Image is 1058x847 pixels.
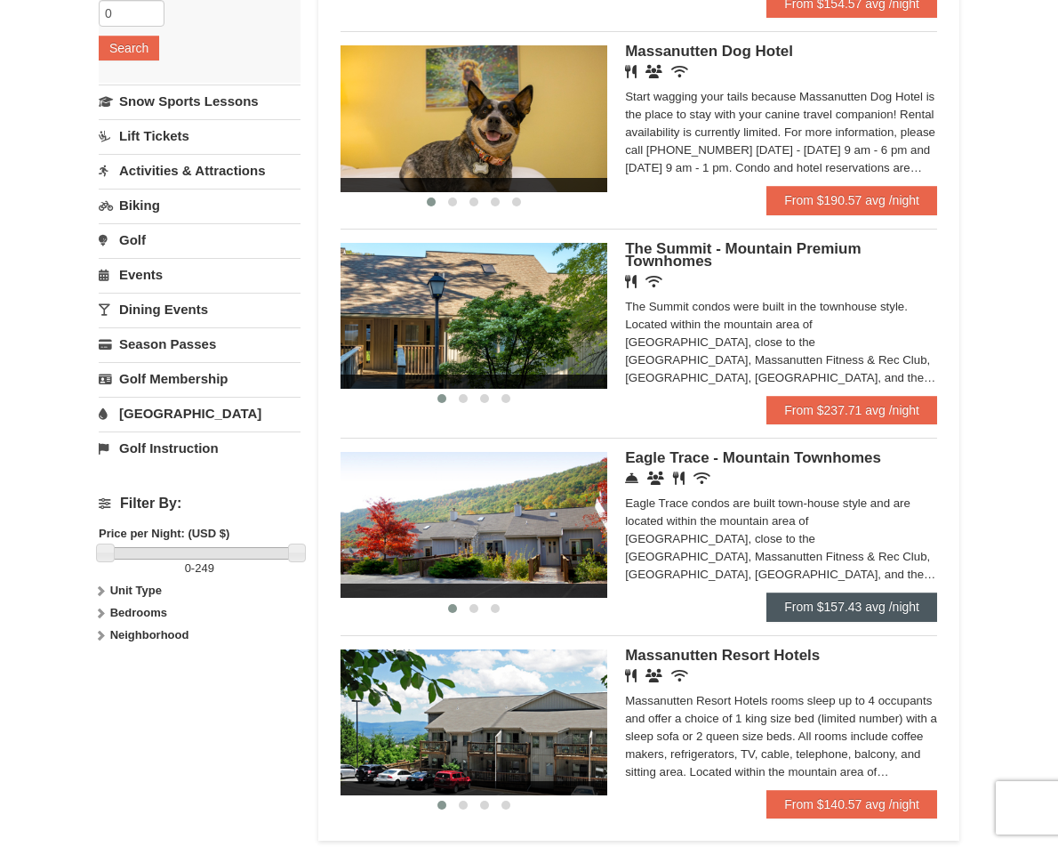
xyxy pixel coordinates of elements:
[625,275,637,288] i: Restaurant
[99,432,301,464] a: Golf Instruction
[110,584,162,597] strong: Unit Type
[625,240,861,270] span: The Summit - Mountain Premium Townhomes
[99,496,301,512] h4: Filter By:
[99,119,301,152] a: Lift Tickets
[625,449,881,466] span: Eagle Trace - Mountain Townhomes
[647,472,664,485] i: Conference Facilities
[625,298,937,387] div: The Summit condos were built in the townhouse style. Located within the mountain area of [GEOGRAP...
[625,495,937,584] div: Eagle Trace condos are built town-house style and are located within the mountain area of [GEOGRA...
[99,223,301,256] a: Golf
[99,189,301,222] a: Biking
[625,692,937,781] div: Massanutten Resort Hotels rooms sleep up to 4 occupants and offer a choice of 1 king size bed (li...
[185,561,191,575] span: 0
[110,628,189,641] strong: Neighborhood
[671,65,688,78] i: Wireless Internet (free)
[99,36,159,60] button: Search
[693,472,710,485] i: Wireless Internet (free)
[625,43,793,60] span: Massanutten Dog Hotel
[99,327,301,360] a: Season Passes
[645,65,662,78] i: Banquet Facilities
[625,669,637,682] i: Restaurant
[99,527,229,540] strong: Price per Night: (USD $)
[645,275,662,288] i: Wireless Internet (free)
[671,669,688,682] i: Wireless Internet (free)
[110,606,167,619] strong: Bedrooms
[766,396,937,424] a: From $237.71 avg /night
[625,647,820,664] span: Massanutten Resort Hotels
[645,669,662,682] i: Banquet Facilities
[625,472,638,485] i: Concierge Desk
[99,560,301,577] label: -
[99,397,301,430] a: [GEOGRAPHIC_DATA]
[673,472,685,485] i: Restaurant
[766,186,937,214] a: From $190.57 avg /night
[625,65,637,78] i: Restaurant
[99,258,301,291] a: Events
[99,85,301,117] a: Snow Sports Lessons
[99,362,301,395] a: Golf Membership
[625,88,937,177] div: Start wagging your tails because Massanutten Dog Hotel is the place to stay with your canine trav...
[766,593,937,621] a: From $157.43 avg /night
[99,154,301,187] a: Activities & Attractions
[99,293,301,326] a: Dining Events
[195,561,214,575] span: 249
[766,790,937,819] a: From $140.57 avg /night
